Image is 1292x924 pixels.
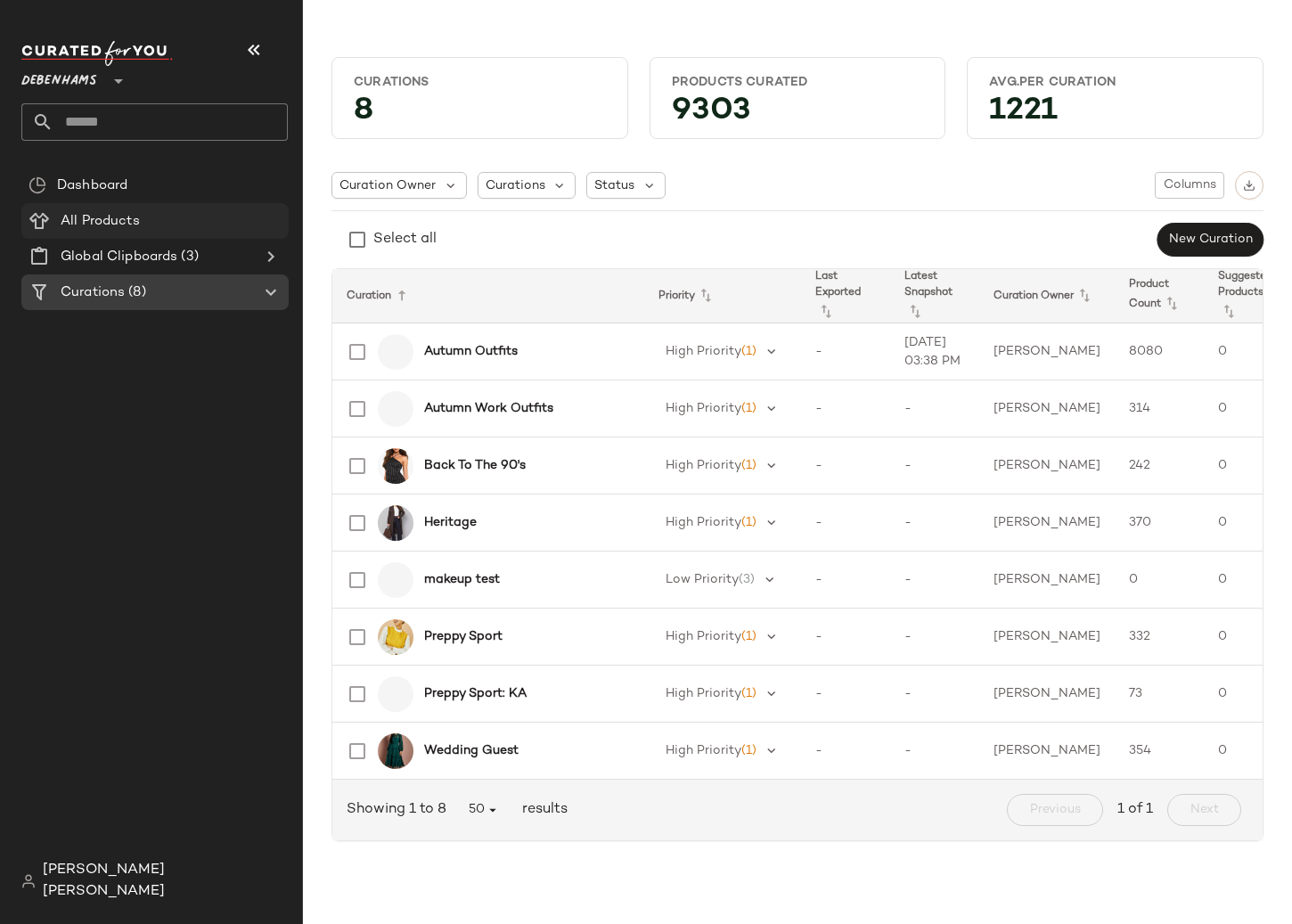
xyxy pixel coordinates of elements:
[1243,179,1255,192] img: svg%3e
[979,495,1115,552] td: [PERSON_NAME]
[61,247,177,267] span: Global Clipboards
[1115,666,1204,723] td: 73
[378,619,413,655] img: m5056562351482_mustard_xl
[373,229,437,250] div: Select all
[741,402,756,415] span: (1)
[424,684,527,703] b: Preppy Sport: KA
[468,802,501,818] span: 50
[1115,609,1204,666] td: 332
[424,342,518,361] b: Autumn Outfits
[801,380,890,437] td: -
[1115,723,1204,780] td: 354
[339,98,620,131] div: 8
[741,687,756,700] span: (1)
[801,495,890,552] td: -
[666,573,739,586] span: Low Priority
[666,744,741,757] span: High Priority
[515,799,568,821] span: results
[979,437,1115,495] td: [PERSON_NAME]
[1115,380,1204,437] td: 314
[890,666,979,723] td: -
[43,860,288,903] span: [PERSON_NAME] [PERSON_NAME]
[594,176,634,195] span: Status
[666,345,741,358] span: High Priority
[1115,437,1204,495] td: 242
[890,552,979,609] td: -
[1157,223,1263,257] button: New Curation
[979,552,1115,609] td: [PERSON_NAME]
[424,456,526,475] b: Back To The 90's
[666,459,741,472] span: High Priority
[890,380,979,437] td: -
[1117,799,1153,821] span: 1 of 1
[979,269,1115,323] th: Curation Owner
[424,627,503,646] b: Preppy Sport
[741,744,756,757] span: (1)
[801,723,890,780] td: -
[347,799,454,821] span: Showing 1 to 8
[975,98,1255,131] div: 1221
[61,211,140,232] span: All Products
[454,794,515,826] button: 50
[801,609,890,666] td: -
[801,323,890,380] td: -
[378,448,413,484] img: hzz23101_black_xl
[1115,495,1204,552] td: 370
[666,687,741,700] span: High Priority
[1168,233,1253,247] span: New Curation
[989,74,1241,91] div: Avg.per Curation
[979,380,1115,437] td: [PERSON_NAME]
[741,345,756,358] span: (1)
[890,437,979,495] td: -
[486,176,545,195] span: Curations
[666,516,741,529] span: High Priority
[61,282,125,303] span: Curations
[890,609,979,666] td: -
[21,61,97,93] span: Debenhams
[741,630,756,643] span: (1)
[57,176,127,196] span: Dashboard
[354,74,606,91] div: Curations
[378,505,413,541] img: byy15683_chocolate_xl
[890,495,979,552] td: -
[177,247,198,267] span: (3)
[979,323,1115,380] td: [PERSON_NAME]
[125,282,145,303] span: (8)
[21,874,36,888] img: svg%3e
[21,41,173,66] img: cfy_white_logo.C9jOOHJF.svg
[890,723,979,780] td: -
[801,666,890,723] td: -
[979,666,1115,723] td: [PERSON_NAME]
[424,399,553,418] b: Autumn Work Outfits
[424,741,519,760] b: Wedding Guest
[979,609,1115,666] td: [PERSON_NAME]
[339,176,436,195] span: Curation Owner
[666,402,741,415] span: High Priority
[741,459,756,472] span: (1)
[29,176,46,194] img: svg%3e
[1115,552,1204,609] td: 0
[1115,269,1204,323] th: Product Count
[424,570,500,589] b: makeup test
[741,516,756,529] span: (1)
[979,723,1115,780] td: [PERSON_NAME]
[666,630,741,643] span: High Priority
[890,323,979,380] td: [DATE] 03:38 PM
[378,733,413,769] img: bcc10065_emerald_xl
[658,98,938,131] div: 9303
[890,269,979,323] th: Latest Snapshot
[739,573,755,586] span: (3)
[332,269,644,323] th: Curation
[672,74,924,91] div: Products Curated
[801,552,890,609] td: -
[424,513,477,532] b: Heritage
[801,269,890,323] th: Last Exported
[1155,172,1224,199] button: Columns
[644,269,801,323] th: Priority
[1163,178,1216,192] span: Columns
[1115,323,1204,380] td: 8080
[801,437,890,495] td: -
